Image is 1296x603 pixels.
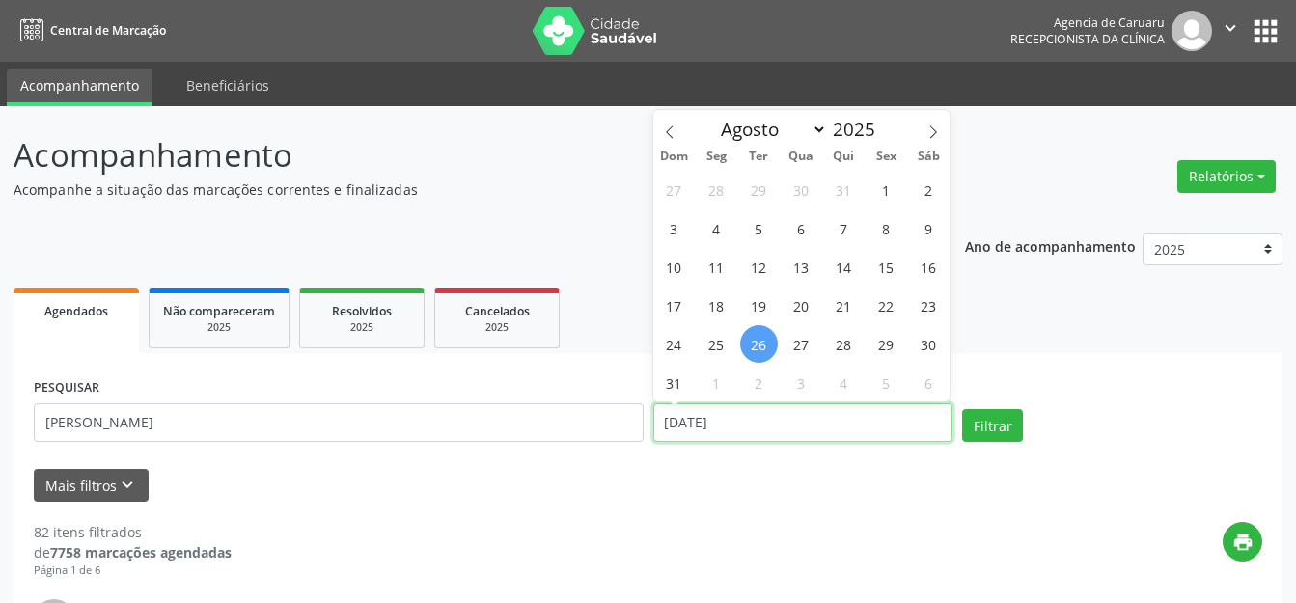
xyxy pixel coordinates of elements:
[34,403,644,442] input: Nome, código do beneficiário ou CPF
[907,151,950,163] span: Sáb
[1177,160,1276,193] button: Relatórios
[822,151,865,163] span: Qui
[163,303,275,319] span: Não compareceram
[740,364,778,401] span: Setembro 2, 2025
[1232,532,1254,553] i: print
[163,320,275,335] div: 2025
[825,287,863,324] span: Agosto 21, 2025
[1220,17,1241,39] i: 
[695,151,737,163] span: Seg
[783,209,820,247] span: Agosto 6, 2025
[34,469,149,503] button: Mais filtroskeyboard_arrow_down
[117,475,138,496] i: keyboard_arrow_down
[865,151,907,163] span: Sex
[653,151,696,163] span: Dom
[655,209,693,247] span: Agosto 3, 2025
[1172,11,1212,51] img: img
[783,364,820,401] span: Setembro 3, 2025
[34,522,232,542] div: 82 itens filtrados
[655,325,693,363] span: Agosto 24, 2025
[825,171,863,208] span: Julho 31, 2025
[698,287,735,324] span: Agosto 18, 2025
[740,248,778,286] span: Agosto 12, 2025
[1223,522,1262,562] button: print
[14,131,902,179] p: Acompanhamento
[712,116,828,143] select: Month
[698,325,735,363] span: Agosto 25, 2025
[1010,31,1165,47] span: Recepcionista da clínica
[314,320,410,335] div: 2025
[7,69,152,106] a: Acompanhamento
[14,14,166,46] a: Central de Marcação
[655,287,693,324] span: Agosto 17, 2025
[868,325,905,363] span: Agosto 29, 2025
[1010,14,1165,31] div: Agencia de Caruaru
[465,303,530,319] span: Cancelados
[332,303,392,319] span: Resolvidos
[740,325,778,363] span: Agosto 26, 2025
[868,287,905,324] span: Agosto 22, 2025
[1212,11,1249,51] button: 
[653,403,953,442] input: Selecione um intervalo
[868,209,905,247] span: Agosto 8, 2025
[783,287,820,324] span: Agosto 20, 2025
[910,364,948,401] span: Setembro 6, 2025
[449,320,545,335] div: 2025
[740,171,778,208] span: Julho 29, 2025
[1249,14,1282,48] button: apps
[910,171,948,208] span: Agosto 2, 2025
[34,562,232,579] div: Página 1 de 6
[655,171,693,208] span: Julho 27, 2025
[50,22,166,39] span: Central de Marcação
[44,303,108,319] span: Agendados
[737,151,780,163] span: Ter
[825,248,863,286] span: Agosto 14, 2025
[655,248,693,286] span: Agosto 10, 2025
[698,248,735,286] span: Agosto 11, 2025
[740,209,778,247] span: Agosto 5, 2025
[698,171,735,208] span: Julho 28, 2025
[50,543,232,562] strong: 7758 marcações agendadas
[910,287,948,324] span: Agosto 23, 2025
[173,69,283,102] a: Beneficiários
[14,179,902,200] p: Acompanhe a situação das marcações correntes e finalizadas
[910,248,948,286] span: Agosto 16, 2025
[868,364,905,401] span: Setembro 5, 2025
[868,248,905,286] span: Agosto 15, 2025
[825,209,863,247] span: Agosto 7, 2025
[783,248,820,286] span: Agosto 13, 2025
[34,542,232,562] div: de
[825,325,863,363] span: Agosto 28, 2025
[827,117,891,142] input: Year
[910,209,948,247] span: Agosto 9, 2025
[910,325,948,363] span: Agosto 30, 2025
[740,287,778,324] span: Agosto 19, 2025
[655,364,693,401] span: Agosto 31, 2025
[34,373,99,403] label: PESQUISAR
[783,325,820,363] span: Agosto 27, 2025
[780,151,822,163] span: Qua
[868,171,905,208] span: Agosto 1, 2025
[965,233,1136,258] p: Ano de acompanhamento
[962,409,1023,442] button: Filtrar
[698,364,735,401] span: Setembro 1, 2025
[698,209,735,247] span: Agosto 4, 2025
[825,364,863,401] span: Setembro 4, 2025
[783,171,820,208] span: Julho 30, 2025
